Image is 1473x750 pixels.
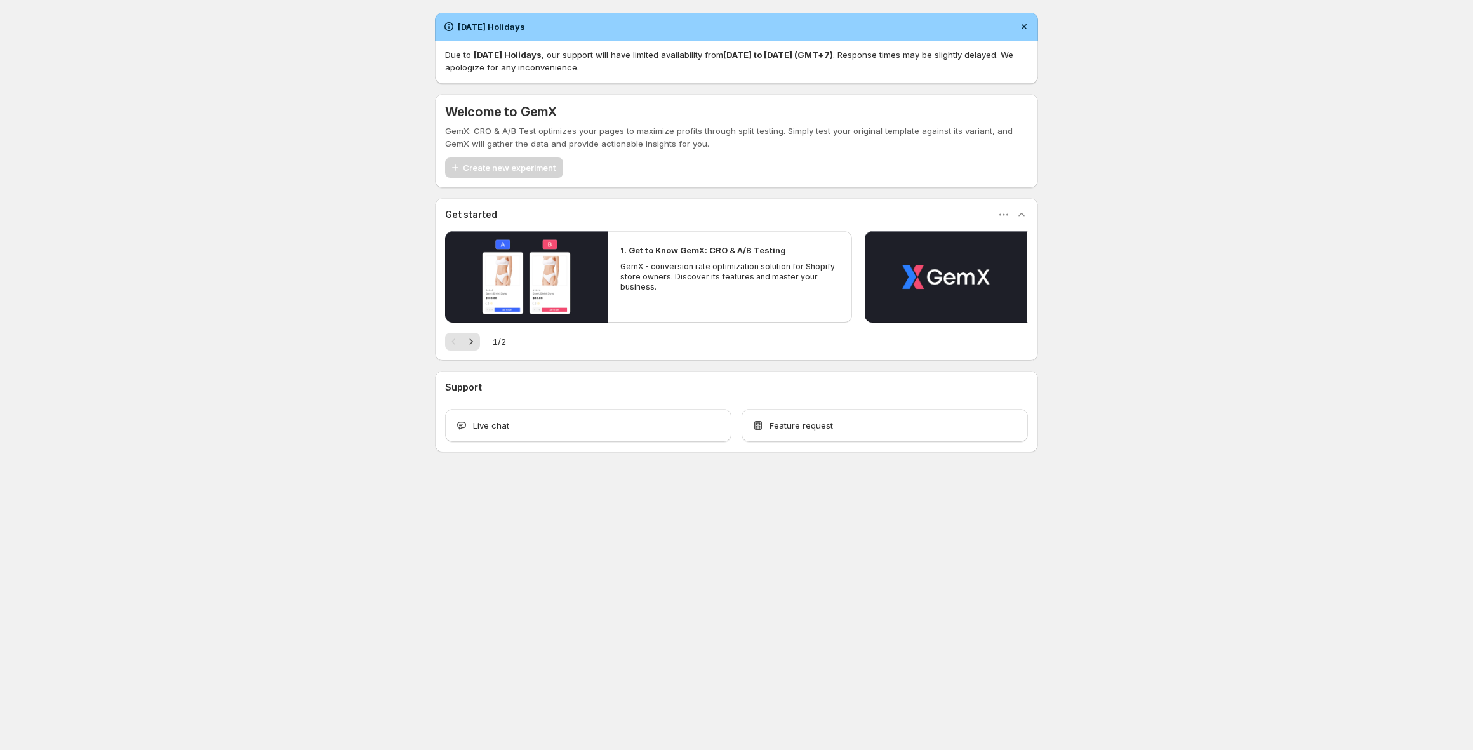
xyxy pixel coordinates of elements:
p: GemX: CRO & A/B Test optimizes your pages to maximize profits through split testing. Simply test ... [445,124,1028,150]
h3: Support [445,381,482,394]
button: Play video [445,231,608,323]
h5: Welcome to GemX [445,104,557,119]
h2: [DATE] Holidays [458,20,525,33]
span: Live chat [473,419,509,432]
p: GemX - conversion rate optimization solution for Shopify store owners. Discover its features and ... [620,262,839,292]
span: Feature request [770,419,833,432]
button: Play video [865,231,1027,323]
h2: 1. Get to Know GemX: CRO & A/B Testing [620,244,786,257]
strong: [DATE] Holidays [474,50,542,60]
span: 1 / 2 [493,335,506,348]
h3: Get started [445,208,497,221]
button: Next [462,333,480,351]
nav: Pagination [445,333,480,351]
button: Dismiss notification [1015,18,1033,36]
strong: [DATE] to [DATE] (GMT+7) [723,50,833,60]
p: Due to , our support will have limited availability from . Response times may be slightly delayed... [445,48,1028,74]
